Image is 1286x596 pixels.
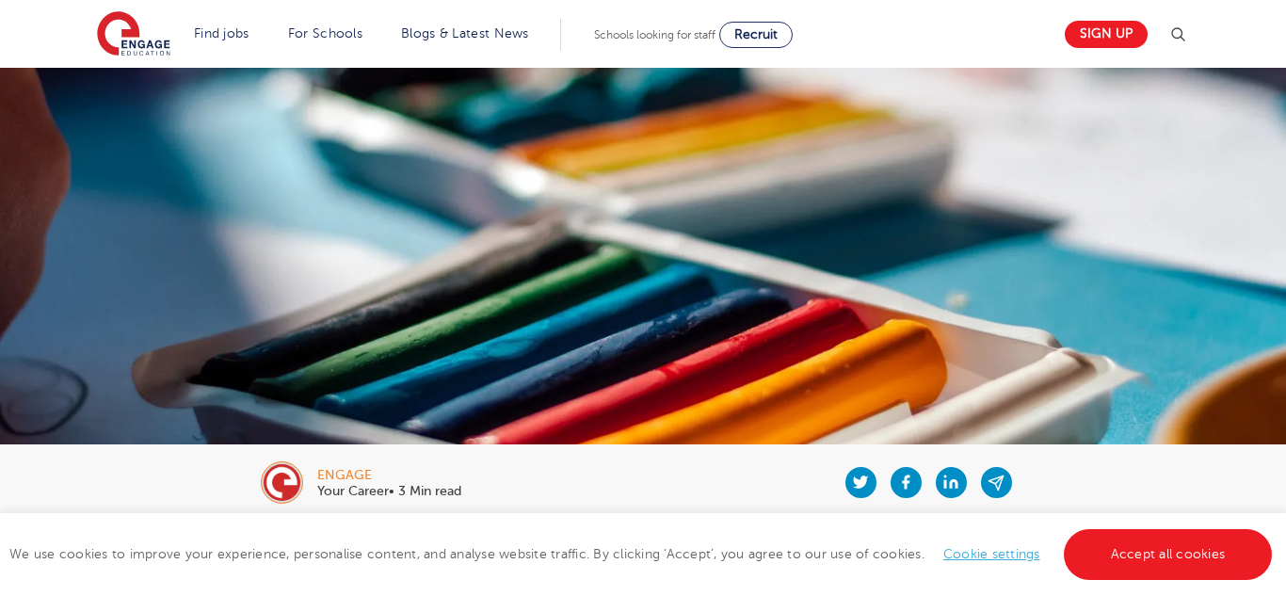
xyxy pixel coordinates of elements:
[734,27,778,41] span: Recruit
[401,26,529,40] a: Blogs & Latest News
[1064,529,1273,580] a: Accept all cookies
[9,547,1277,561] span: We use cookies to improve your experience, personalise content, and analyse website traffic. By c...
[1065,21,1148,48] a: Sign up
[317,469,461,482] div: engage
[317,485,461,498] p: Your Career• 3 Min read
[194,26,249,40] a: Find jobs
[288,26,362,40] a: For Schools
[719,22,793,48] a: Recruit
[594,28,715,41] span: Schools looking for staff
[97,11,170,58] img: Engage Education
[943,547,1040,561] a: Cookie settings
